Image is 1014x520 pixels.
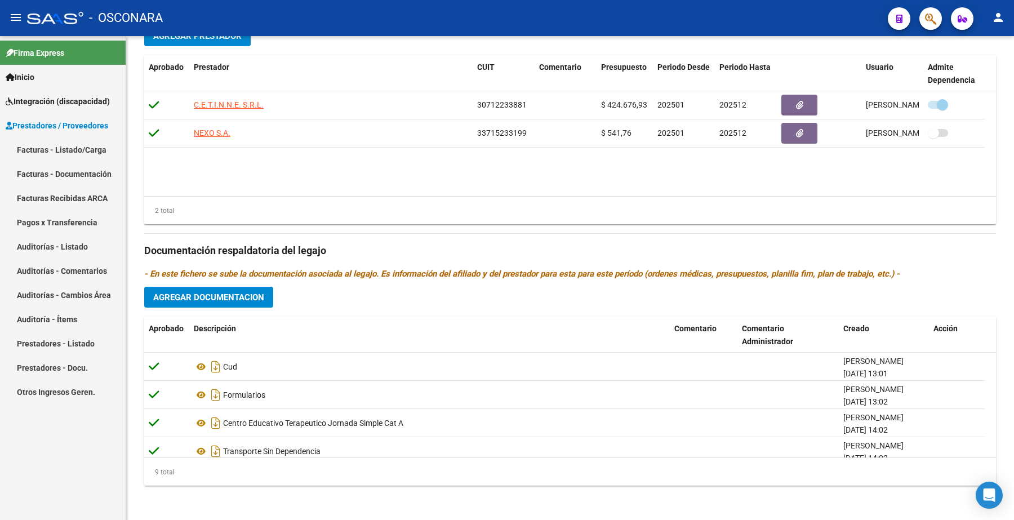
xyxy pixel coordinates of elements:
[208,358,223,376] i: Descargar documento
[144,287,273,308] button: Agregar Documentacion
[89,6,163,30] span: - OSCONARA
[843,454,888,463] span: [DATE] 14:02
[189,317,670,354] datatable-header-cell: Descripción
[601,63,647,72] span: Presupuesto
[208,386,223,404] i: Descargar documento
[477,100,527,109] span: 30712233881
[144,269,900,279] i: - En este fichero se sube la documentación asociada al legajo. Es información del afiliado y del ...
[843,425,888,434] span: [DATE] 14:02
[144,466,175,478] div: 9 total
[923,55,985,92] datatable-header-cell: Admite Dependencia
[933,324,958,333] span: Acción
[6,119,108,132] span: Prestadores / Proveedores
[477,63,495,72] span: CUIT
[843,413,904,422] span: [PERSON_NAME]
[194,386,665,404] div: Formularios
[653,55,715,92] datatable-header-cell: Periodo Desde
[839,317,929,354] datatable-header-cell: Creado
[843,324,869,333] span: Creado
[657,63,710,72] span: Periodo Desde
[153,31,242,41] span: Agregar Prestador
[149,63,184,72] span: Aprobado
[715,55,777,92] datatable-header-cell: Periodo Hasta
[6,95,110,108] span: Integración (discapacidad)
[866,128,954,137] span: [PERSON_NAME] [DATE]
[473,55,535,92] datatable-header-cell: CUIT
[208,414,223,432] i: Descargar documento
[597,55,653,92] datatable-header-cell: Presupuesto
[194,414,665,432] div: Centro Educativo Terapeutico Jornada Simple Cat A
[674,324,717,333] span: Comentario
[144,55,189,92] datatable-header-cell: Aprobado
[539,63,581,72] span: Comentario
[194,128,230,137] span: NEXO S.A.
[866,63,893,72] span: Usuario
[719,128,746,137] span: 202512
[194,324,236,333] span: Descripción
[601,100,647,109] span: $ 424.676,93
[861,55,923,92] datatable-header-cell: Usuario
[843,385,904,394] span: [PERSON_NAME]
[719,100,746,109] span: 202512
[144,205,175,217] div: 2 total
[6,71,34,83] span: Inicio
[208,442,223,460] i: Descargar documento
[843,369,888,378] span: [DATE] 13:01
[928,63,975,85] span: Admite Dependencia
[144,317,189,354] datatable-header-cell: Aprobado
[194,100,264,109] span: C.E.T.I.N.N.E. S.R.L.
[657,128,684,137] span: 202501
[976,482,1003,509] div: Open Intercom Messenger
[194,442,665,460] div: Transporte Sin Dependencia
[477,128,527,137] span: 33715233199
[929,317,985,354] datatable-header-cell: Acción
[601,128,631,137] span: $ 541,76
[866,100,954,109] span: [PERSON_NAME] [DATE]
[144,243,996,259] h3: Documentación respaldatoria del legajo
[737,317,839,354] datatable-header-cell: Comentario Administrador
[843,357,904,366] span: [PERSON_NAME]
[991,11,1005,24] mat-icon: person
[843,397,888,406] span: [DATE] 13:02
[742,324,793,346] span: Comentario Administrador
[9,11,23,24] mat-icon: menu
[719,63,771,72] span: Periodo Hasta
[670,317,737,354] datatable-header-cell: Comentario
[149,324,184,333] span: Aprobado
[535,55,597,92] datatable-header-cell: Comentario
[194,358,665,376] div: Cud
[189,55,473,92] datatable-header-cell: Prestador
[6,47,64,59] span: Firma Express
[657,100,684,109] span: 202501
[194,63,229,72] span: Prestador
[153,292,264,303] span: Agregar Documentacion
[843,441,904,450] span: [PERSON_NAME]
